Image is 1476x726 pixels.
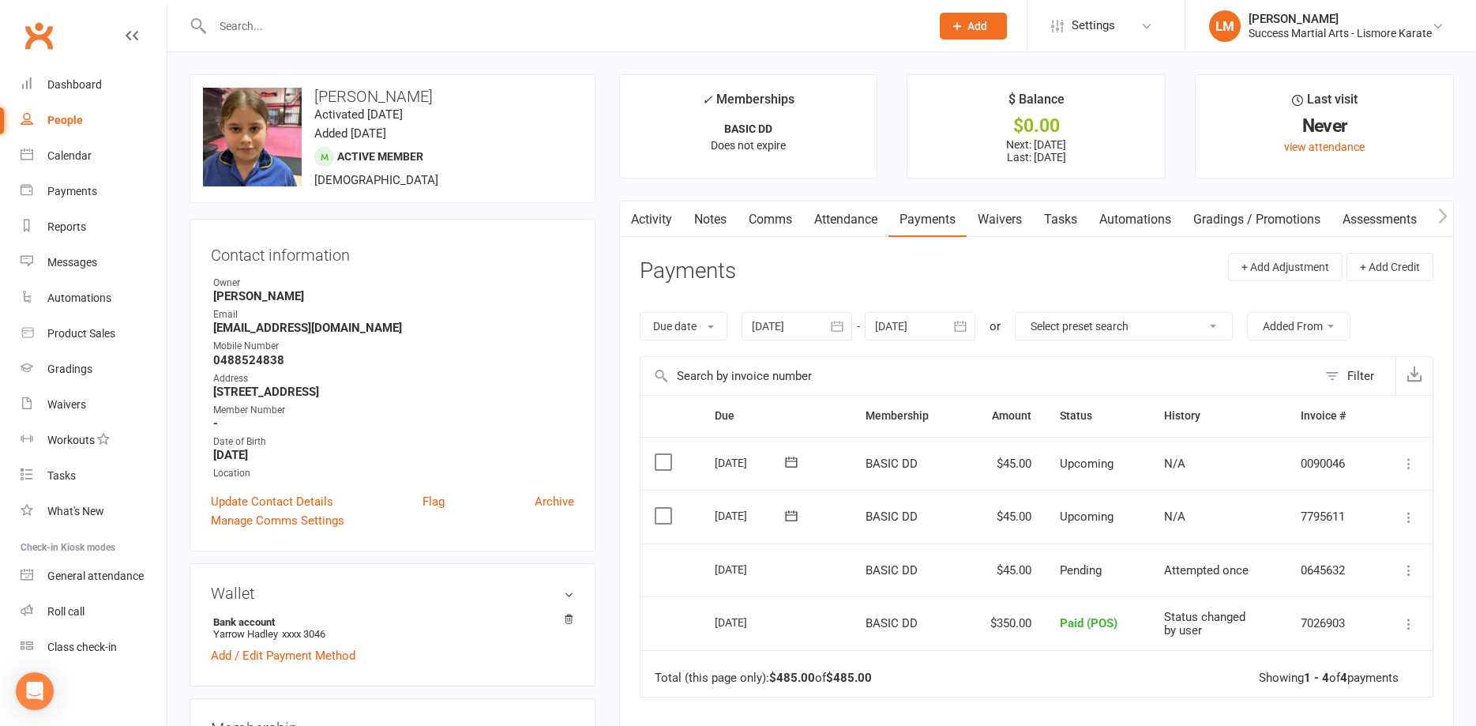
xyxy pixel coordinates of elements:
[213,289,574,303] strong: [PERSON_NAME]
[213,321,574,335] strong: [EMAIL_ADDRESS][DOMAIN_NAME]
[1150,396,1286,436] th: History
[21,316,167,352] a: Product Sales
[21,103,167,138] a: People
[640,312,727,340] button: Due date
[769,671,815,685] strong: $485.00
[967,201,1033,238] a: Waivers
[715,557,787,581] div: [DATE]
[21,209,167,245] a: Reports
[866,510,918,524] span: BASIC DD
[1286,437,1375,491] td: 0090046
[711,139,786,152] span: Does not expire
[213,416,574,431] strong: -
[203,88,582,105] h3: [PERSON_NAME]
[47,256,97,269] div: Messages
[19,16,58,55] a: Clubworx
[213,276,574,291] div: Owner
[888,201,967,238] a: Payments
[47,78,102,91] div: Dashboard
[738,201,803,238] a: Comms
[213,403,574,418] div: Member Number
[990,317,1001,336] div: or
[47,327,115,340] div: Product Sales
[1088,201,1182,238] a: Automations
[211,492,333,511] a: Update Contact Details
[866,563,918,577] span: BASIC DD
[1210,118,1439,134] div: Never
[1228,253,1343,281] button: + Add Adjustment
[962,396,1046,436] th: Amount
[967,20,987,32] span: Add
[47,605,85,618] div: Roll call
[866,457,918,471] span: BASIC DD
[803,201,888,238] a: Attendance
[620,201,683,238] a: Activity
[1286,490,1375,544] td: 7795611
[208,15,919,37] input: Search...
[47,641,117,653] div: Class check-in
[1060,457,1114,471] span: Upcoming
[1247,312,1350,340] button: Added From
[47,398,86,411] div: Waivers
[211,614,574,642] li: Yarrow Hadley
[314,126,386,141] time: Added [DATE]
[1046,396,1150,436] th: Status
[655,671,872,685] div: Total (this page only): of
[922,118,1151,134] div: $0.00
[683,201,738,238] a: Notes
[535,492,574,511] a: Archive
[21,174,167,209] a: Payments
[21,387,167,423] a: Waivers
[1347,367,1374,386] div: Filter
[47,570,144,582] div: General attendance
[21,494,167,529] a: What's New
[715,503,787,528] div: [DATE]
[213,353,574,367] strong: 0488524838
[866,616,918,630] span: BASIC DD
[940,13,1007,39] button: Add
[1164,563,1249,577] span: Attempted once
[1033,201,1088,238] a: Tasks
[213,307,574,322] div: Email
[211,240,574,264] h3: Contact information
[1259,671,1399,685] div: Showing of payments
[213,371,574,386] div: Address
[423,492,445,511] a: Flag
[21,559,167,594] a: General attendance kiosk mode
[922,138,1151,164] p: Next: [DATE] Last: [DATE]
[314,173,438,187] span: [DEMOGRAPHIC_DATA]
[16,672,54,710] div: Open Intercom Messenger
[1164,510,1185,524] span: N/A
[47,363,92,375] div: Gradings
[1164,457,1185,471] span: N/A
[1249,26,1432,40] div: Success Martial Arts - Lismore Karate
[1286,396,1375,436] th: Invoice #
[21,352,167,387] a: Gradings
[337,150,423,163] span: Active member
[203,88,302,186] img: image1754891968.png
[1060,563,1102,577] span: Pending
[47,469,76,482] div: Tasks
[21,280,167,316] a: Automations
[715,610,787,634] div: [DATE]
[211,511,344,530] a: Manage Comms Settings
[213,616,566,628] strong: Bank account
[213,385,574,399] strong: [STREET_ADDRESS]
[1249,12,1432,26] div: [PERSON_NAME]
[1346,253,1433,281] button: + Add Credit
[47,220,86,233] div: Reports
[21,67,167,103] a: Dashboard
[1304,671,1329,685] strong: 1 - 4
[702,92,712,107] i: ✓
[47,434,95,446] div: Workouts
[700,396,851,436] th: Due
[47,149,92,162] div: Calendar
[213,466,574,481] div: Location
[640,259,736,284] h3: Payments
[47,114,83,126] div: People
[1008,89,1065,118] div: $ Balance
[724,122,772,135] strong: BASIC DD
[282,628,325,640] span: xxxx 3046
[962,437,1046,491] td: $45.00
[1286,596,1375,650] td: 7026903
